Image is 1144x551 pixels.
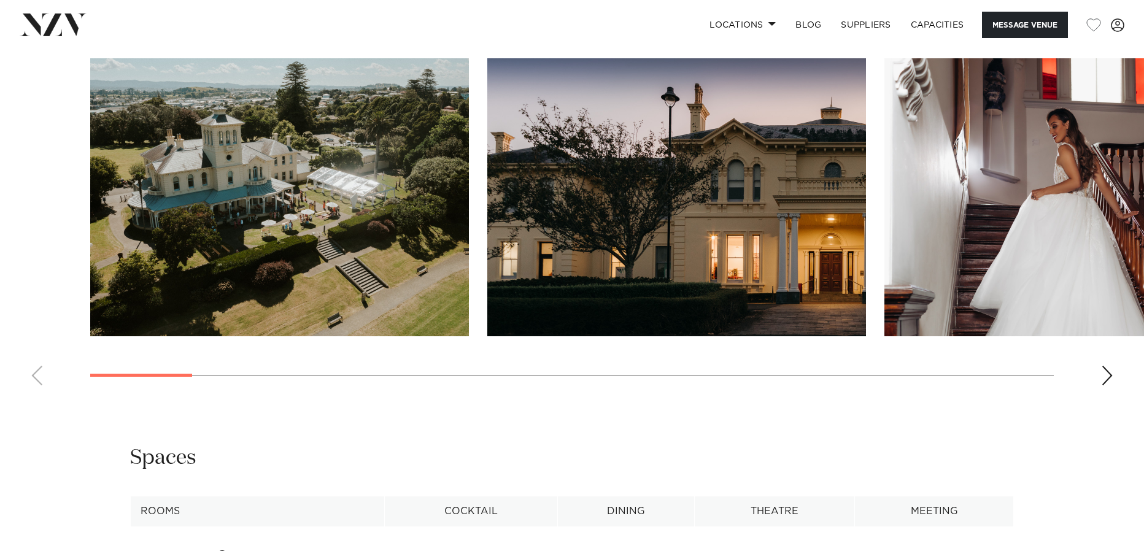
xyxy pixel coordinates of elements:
th: Meeting [855,496,1014,526]
a: BLOG [786,12,831,38]
button: Message Venue [982,12,1068,38]
a: SUPPLIERS [831,12,900,38]
swiper-slide: 1 / 23 [90,58,469,336]
th: Rooms [131,496,385,526]
img: nzv-logo.png [20,13,87,36]
a: Capacities [901,12,974,38]
swiper-slide: 2 / 23 [487,58,866,336]
th: Theatre [695,496,855,526]
th: Cocktail [384,496,557,526]
th: Dining [557,496,694,526]
h2: Spaces [130,444,196,472]
a: Locations [700,12,786,38]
